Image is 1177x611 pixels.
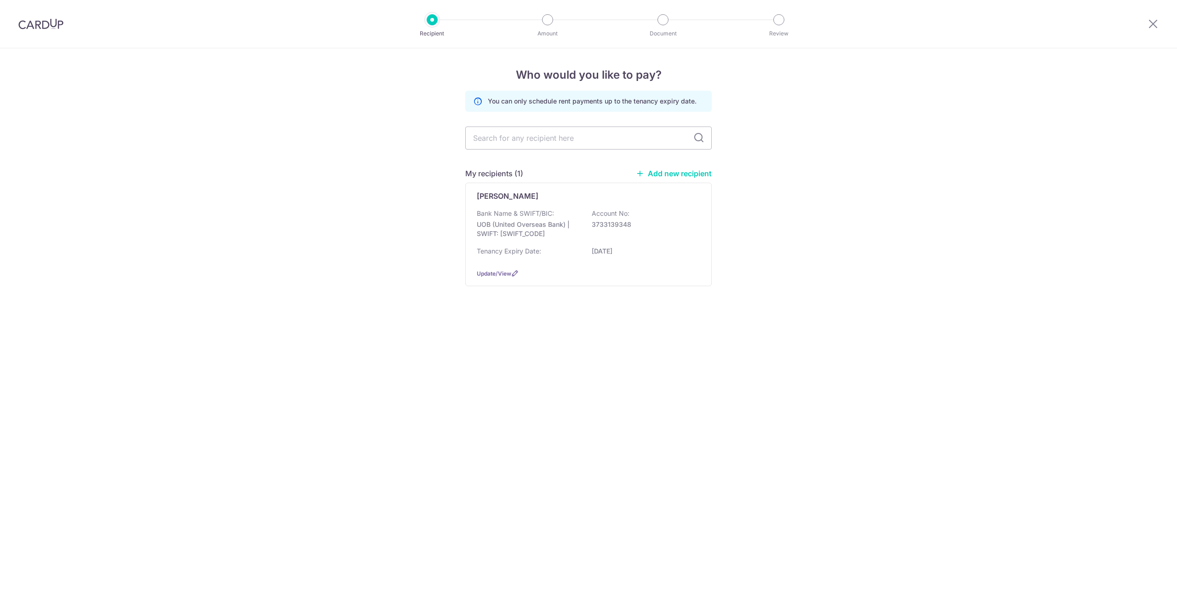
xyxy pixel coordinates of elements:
iframe: 打开一个小组件，您可以在其中找到更多信息 [1120,583,1168,606]
p: [DATE] [592,247,695,256]
p: You can only schedule rent payments up to the tenancy expiry date. [488,97,697,106]
a: Add new recipient [636,169,712,178]
h4: Who would you like to pay? [465,67,712,83]
p: Review [745,29,813,38]
p: UOB (United Overseas Bank) | SWIFT: [SWIFT_CODE] [477,220,580,238]
p: Recipient [398,29,466,38]
img: CardUp [18,18,63,29]
p: Bank Name & SWIFT/BIC: [477,209,554,218]
p: Amount [514,29,582,38]
p: Tenancy Expiry Date: [477,247,541,256]
p: Document [629,29,697,38]
a: Update/View [477,270,511,277]
p: [PERSON_NAME] [477,190,538,202]
p: 3733139348 [592,220,695,229]
h5: My recipients (1) [465,168,523,179]
p: Account No: [592,209,629,218]
input: Search for any recipient here [465,127,712,150]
